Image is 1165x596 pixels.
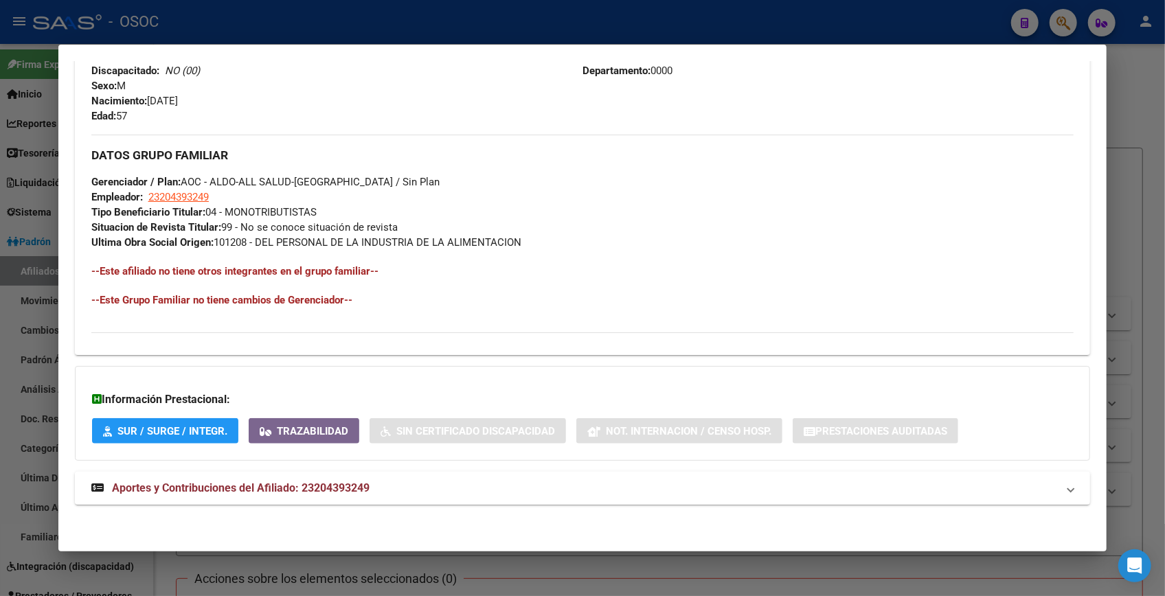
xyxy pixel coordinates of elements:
strong: Nacimiento: [91,95,147,107]
strong: Gerenciador / Plan: [91,176,181,188]
span: Not. Internacion / Censo Hosp. [606,425,771,437]
button: SUR / SURGE / INTEGR. [92,418,238,444]
span: AOC - ALDO-ALL SALUD-[GEOGRAPHIC_DATA] / Sin Plan [91,176,440,188]
button: Sin Certificado Discapacidad [370,418,566,444]
h3: DATOS GRUPO FAMILIAR [91,148,1074,163]
h4: --Este afiliado no tiene otros integrantes en el grupo familiar-- [91,264,1074,279]
span: 0000 [582,65,672,77]
span: 23204393249 [148,191,209,203]
span: [DATE] [91,95,178,107]
span: 57 [91,110,127,122]
span: 101208 - DEL PERSONAL DE LA INDUSTRIA DE LA ALIMENTACION [91,236,521,249]
div: Open Intercom Messenger [1118,549,1151,582]
button: Trazabilidad [249,418,359,444]
span: M [91,80,126,92]
h3: Información Prestacional: [92,391,1073,408]
span: 99 - No se conoce situación de revista [91,221,398,233]
strong: Empleador: [91,191,143,203]
mat-expansion-panel-header: Aportes y Contribuciones del Afiliado: 23204393249 [75,472,1090,505]
span: 04 - MONOTRIBUTISTAS [91,206,317,218]
h4: --Este Grupo Familiar no tiene cambios de Gerenciador-- [91,293,1074,308]
strong: Discapacitado: [91,65,159,77]
strong: Tipo Beneficiario Titular: [91,206,205,218]
strong: Situacion de Revista Titular: [91,221,221,233]
span: Aportes y Contribuciones del Afiliado: 23204393249 [112,481,370,494]
i: NO (00) [165,65,200,77]
strong: Departamento: [582,65,651,77]
span: SUR / SURGE / INTEGR. [117,425,227,437]
strong: Ultima Obra Social Origen: [91,236,214,249]
span: Sin Certificado Discapacidad [396,425,555,437]
strong: Edad: [91,110,116,122]
span: Trazabilidad [277,425,348,437]
span: Prestaciones Auditadas [815,425,947,437]
button: Not. Internacion / Censo Hosp. [576,418,782,444]
button: Prestaciones Auditadas [793,418,958,444]
strong: Sexo: [91,80,117,92]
